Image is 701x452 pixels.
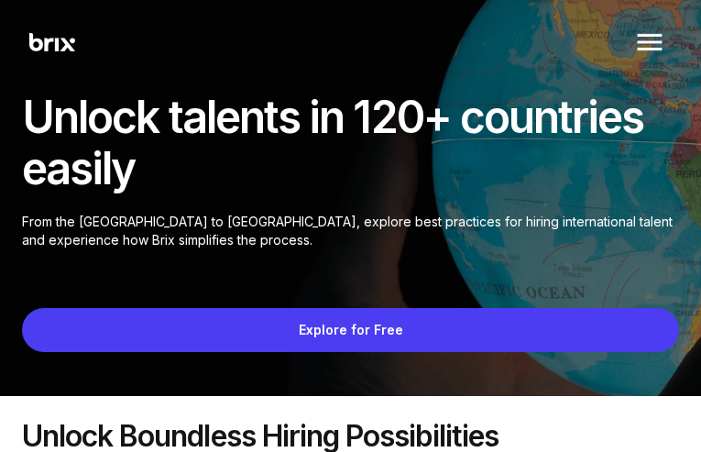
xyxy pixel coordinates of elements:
div: Unlock talents in 120+ countries easily [22,92,679,194]
button: Explore for Free [22,308,679,352]
a: Explore for Free [299,322,403,337]
img: Brix Logo [29,33,75,52]
p: From the [GEOGRAPHIC_DATA] to [GEOGRAPHIC_DATA], explore best practices for hiring international ... [22,213,679,249]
